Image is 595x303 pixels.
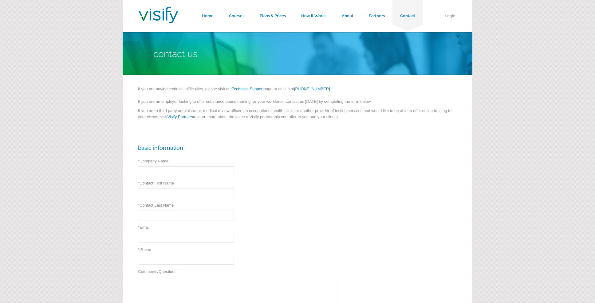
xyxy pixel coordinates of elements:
a: Visify Partners [167,115,193,119]
img: Visify Training [139,7,178,23]
span: Contact Us [153,49,197,59]
a: Visify Training [139,16,178,25]
label: Comments/Questions [138,269,176,274]
label: Contact First Name [138,181,174,185]
label: Company Name [138,159,168,163]
a: [PHONE_NUMBER] [294,87,330,91]
label: Email [138,225,150,230]
h3: Basic Information [138,145,457,151]
label: Phone [138,247,151,252]
p: If you are a third party administrator, medical review officer, an occupational health clinic, or... [138,108,457,123]
a: Technical Support [232,87,263,91]
label: Contact Last Name [138,203,174,208]
p: If you are having technical difficulties, please visit our page or call us at . [138,86,457,95]
p: If you are an employer looking to offer substance abuse training for your workforce, contact us [... [138,99,457,108]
